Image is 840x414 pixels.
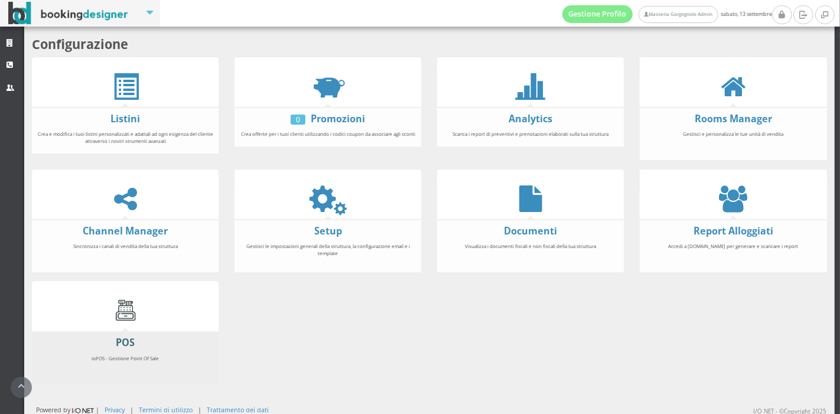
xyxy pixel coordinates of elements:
div: Accedi a [DOMAIN_NAME] per generare e scaricare i report [640,237,826,269]
div: Gestisci le impostazioni generali della struttura, la configurazione email e i template [235,237,421,269]
img: BookingDesigner.com [8,2,128,25]
div: Crea e modifica i tuoi listini personalizzati e adattali ad ogni esigenza del cliente attraverso ... [32,125,219,149]
a: Privacy [105,405,125,414]
div: Gestisci e personalizza le tue unità di vendita [640,125,826,157]
a: Gestione Profilo [562,5,633,23]
a: Documenti [504,224,557,237]
div: | [130,405,134,414]
div: Visualizza i documenti fiscali e non fiscali della tua struttura [437,237,624,269]
div: Sincronizza i canali di vendita della tua struttura [32,237,219,269]
a: Masseria Gorgognolo Admin [639,6,718,23]
a: Trattamento dei dati [207,405,269,414]
a: Report Alloggiati [694,224,773,237]
div: | [198,405,201,414]
a: POS [116,336,135,349]
div: ioPOS - Gestione Point Of Sale [32,350,219,381]
a: Rooms Manager [695,112,772,125]
a: Promozioni [311,112,365,125]
div: Crea offerte per i tuoi clienti utilizzando i codici coupon da associare agli sconti [235,125,421,143]
div: Scarica i report di preventivi e prenotazioni elaborati sulla tua struttura [437,125,624,143]
b: Configurazione [32,35,128,53]
a: Termini di utilizzo [139,405,193,414]
div: 0 [291,115,305,125]
span: sabato, 13 settembre [562,5,772,23]
a: Channel Manager [83,224,168,237]
a: Analytics [509,112,552,125]
a: Setup [314,224,342,237]
img: cash-register.gif [112,297,139,324]
a: Listini [110,112,140,125]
